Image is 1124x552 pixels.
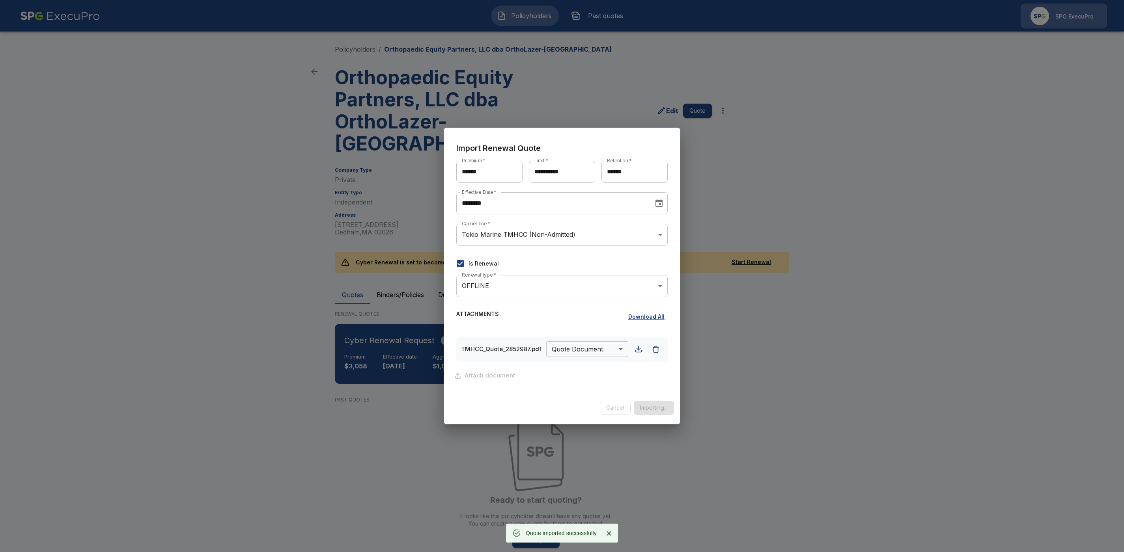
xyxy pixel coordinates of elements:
div: Quote Document [546,341,628,357]
button: Close [603,528,615,539]
label: Effective Date [462,189,497,195]
div: OFFLINE [456,275,668,297]
h6: ATTACHMENTS [456,310,499,324]
label: Renewal type [462,271,496,278]
span: Is Renewal [469,259,499,268]
label: Premium [462,157,485,164]
p: TMHCC_Quote_2852987.pdf [461,345,543,354]
div: Quote imported successfully [526,526,597,540]
button: Choose date, selected date is Nov 1, 2025 [651,195,667,211]
button: Download All [625,310,668,324]
h6: Import Renewal Quote [456,142,668,154]
label: Carrier line [462,220,490,227]
label: Retention [607,157,632,164]
div: Tokio Marine TMHCC (Non-Admitted) [456,224,668,246]
label: Limit [534,157,548,164]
